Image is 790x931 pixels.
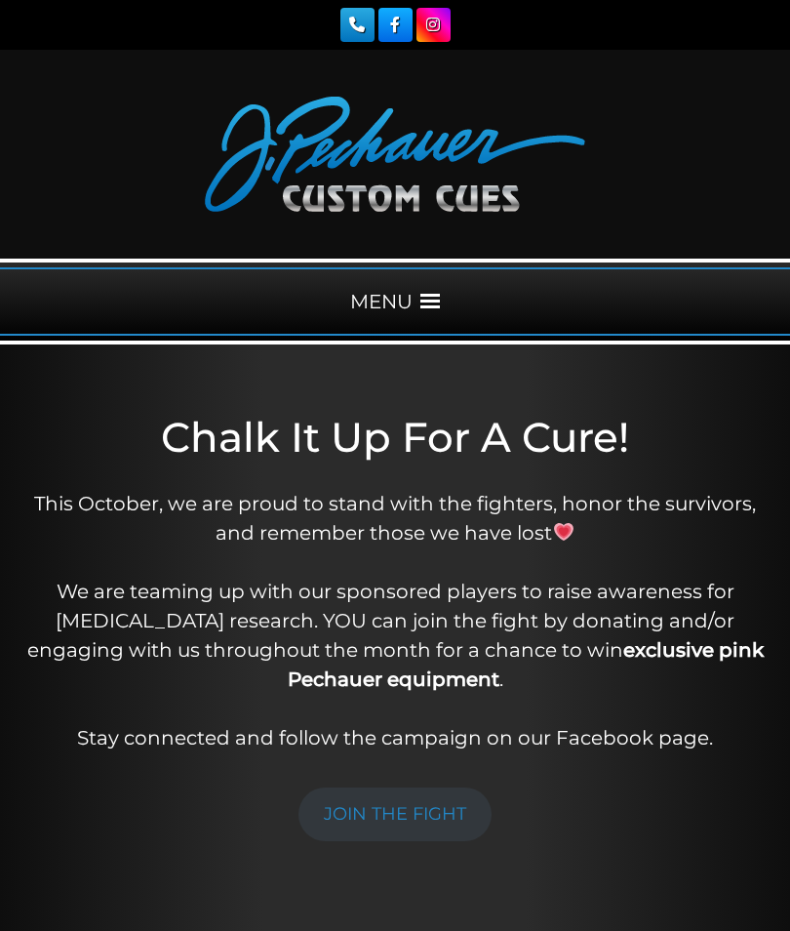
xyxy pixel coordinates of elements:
[20,489,770,752] p: This October, we are proud to stand with the fighters, honor the survivors, and remember those we...
[554,522,573,542] img: 💗
[298,788,492,841] a: JOIN THE FIGHT
[288,638,764,691] strong: exclusive pink Pechauer equipment
[205,97,585,212] img: Pechauer Custom Cues
[20,413,770,462] h1: Chalk It Up For A Cure!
